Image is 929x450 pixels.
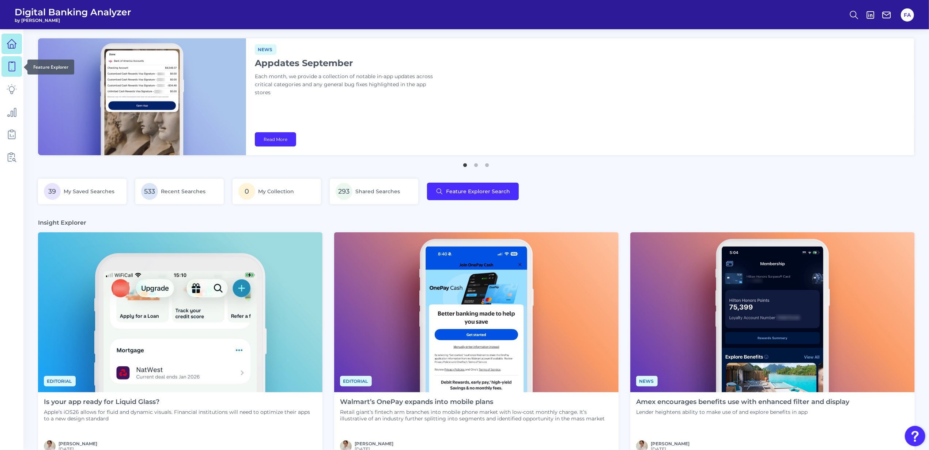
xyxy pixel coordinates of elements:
[44,409,317,422] p: Apple’s iOS26 allows for fluid and dynamic visuals. Financial institutions will need to optimize ...
[340,409,613,422] p: Retail giant’s fintech arm branches into mobile phone market with low-cost monthly charge. It’s i...
[340,376,372,386] span: Editorial
[27,60,74,75] div: Feature Explorer
[630,232,915,392] img: News - Phone (4).png
[484,160,491,167] button: 3
[161,188,205,195] span: Recent Searches
[44,398,317,406] h4: Is your app ready for Liquid Glass?
[905,426,925,446] button: Open Resource Center
[636,409,849,415] p: Lender heightens ability to make use of and explore benefits in app
[258,188,294,195] span: My Collection
[38,179,126,204] a: 39My Saved Searches
[336,183,352,200] span: 293
[355,188,400,195] span: Shared Searches
[15,18,131,23] span: by [PERSON_NAME]
[58,441,97,446] a: [PERSON_NAME]
[330,179,418,204] a: 293Shared Searches
[340,377,372,384] a: Editorial
[38,232,322,392] img: Editorial - Phone Zoom In.png
[255,132,296,146] a: Read More
[255,44,276,55] span: News
[462,160,469,167] button: 1
[15,7,131,18] span: Digital Banking Analyzer
[38,38,246,155] img: bannerImg
[636,398,849,406] h4: Amex encourages benefits use with enhanced filter and display
[141,183,158,200] span: 533
[238,183,255,200] span: 0
[255,46,276,53] a: News
[255,73,438,97] p: Each month, we provide a collection of notable in-app updates across critical categories and any ...
[636,376,658,386] span: News
[355,441,393,446] a: [PERSON_NAME]
[473,160,480,167] button: 2
[340,398,613,406] h4: Walmart’s OnePay expands into mobile plans
[135,179,224,204] a: 533Recent Searches
[44,377,76,384] a: Editorial
[255,58,438,68] h1: Appdates September
[44,183,61,200] span: 39
[38,219,86,226] h3: Insight Explorer
[233,179,321,204] a: 0My Collection
[427,183,519,200] button: Feature Explorer Search
[334,232,619,392] img: News - Phone (3).png
[64,188,114,195] span: My Saved Searches
[651,441,690,446] a: [PERSON_NAME]
[44,376,76,386] span: Editorial
[446,188,510,194] span: Feature Explorer Search
[901,8,914,22] button: FA
[636,377,658,384] a: News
